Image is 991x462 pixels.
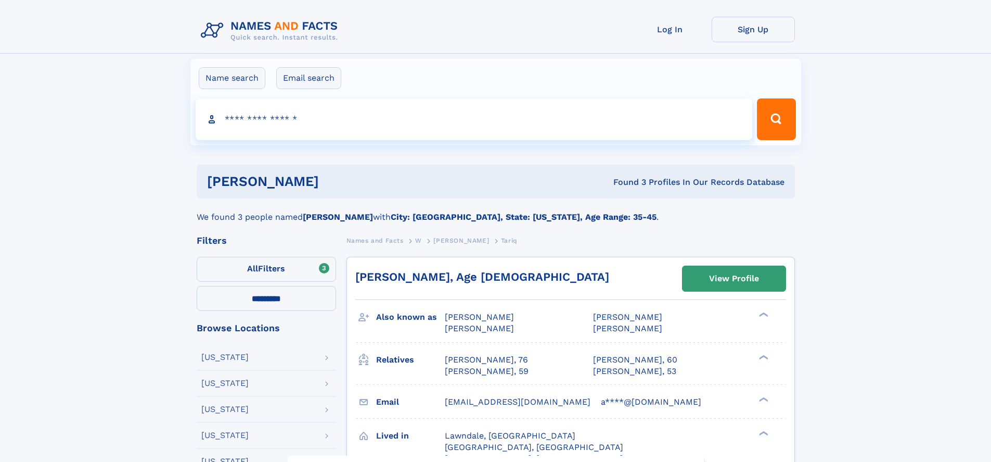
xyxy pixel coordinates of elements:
[445,442,623,452] span: [GEOGRAPHIC_DATA], [GEOGRAPHIC_DATA]
[346,234,404,247] a: Names and Facts
[445,354,528,366] a: [PERSON_NAME], 76
[445,397,590,407] span: [EMAIL_ADDRESS][DOMAIN_NAME]
[445,312,514,322] span: [PERSON_NAME]
[201,353,249,361] div: [US_STATE]
[376,351,445,369] h3: Relatives
[376,427,445,445] h3: Lived in
[756,430,769,436] div: ❯
[628,17,712,42] a: Log In
[376,308,445,326] h3: Also known as
[197,198,795,223] div: We found 3 people named with .
[756,354,769,360] div: ❯
[445,431,575,441] span: Lawndale, [GEOGRAPHIC_DATA]
[303,212,373,222] b: [PERSON_NAME]
[197,236,336,245] div: Filters
[276,67,341,89] label: Email search
[593,354,677,366] a: [PERSON_NAME], 60
[207,175,466,188] h1: [PERSON_NAME]
[391,212,657,222] b: City: [GEOGRAPHIC_DATA], State: [US_STATE], Age Range: 35-45
[201,431,249,440] div: [US_STATE]
[376,393,445,411] h3: Email
[756,311,769,318] div: ❯
[197,257,336,282] label: Filters
[415,237,422,244] span: W
[433,237,489,244] span: [PERSON_NAME]
[415,234,422,247] a: W
[197,17,346,45] img: Logo Names and Facts
[201,379,249,388] div: [US_STATE]
[593,323,662,333] span: [PERSON_NAME]
[757,98,795,140] button: Search Button
[433,234,489,247] a: [PERSON_NAME]
[247,264,258,273] span: All
[712,17,795,42] a: Sign Up
[756,396,769,403] div: ❯
[683,266,786,291] a: View Profile
[199,67,265,89] label: Name search
[445,366,529,377] a: [PERSON_NAME], 59
[466,177,784,188] div: Found 3 Profiles In Our Records Database
[355,270,609,283] a: [PERSON_NAME], Age [DEMOGRAPHIC_DATA]
[197,323,336,333] div: Browse Locations
[593,312,662,322] span: [PERSON_NAME]
[196,98,753,140] input: search input
[445,323,514,333] span: [PERSON_NAME]
[501,237,518,244] span: Tariq
[709,267,759,291] div: View Profile
[201,405,249,414] div: [US_STATE]
[593,366,676,377] a: [PERSON_NAME], 53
